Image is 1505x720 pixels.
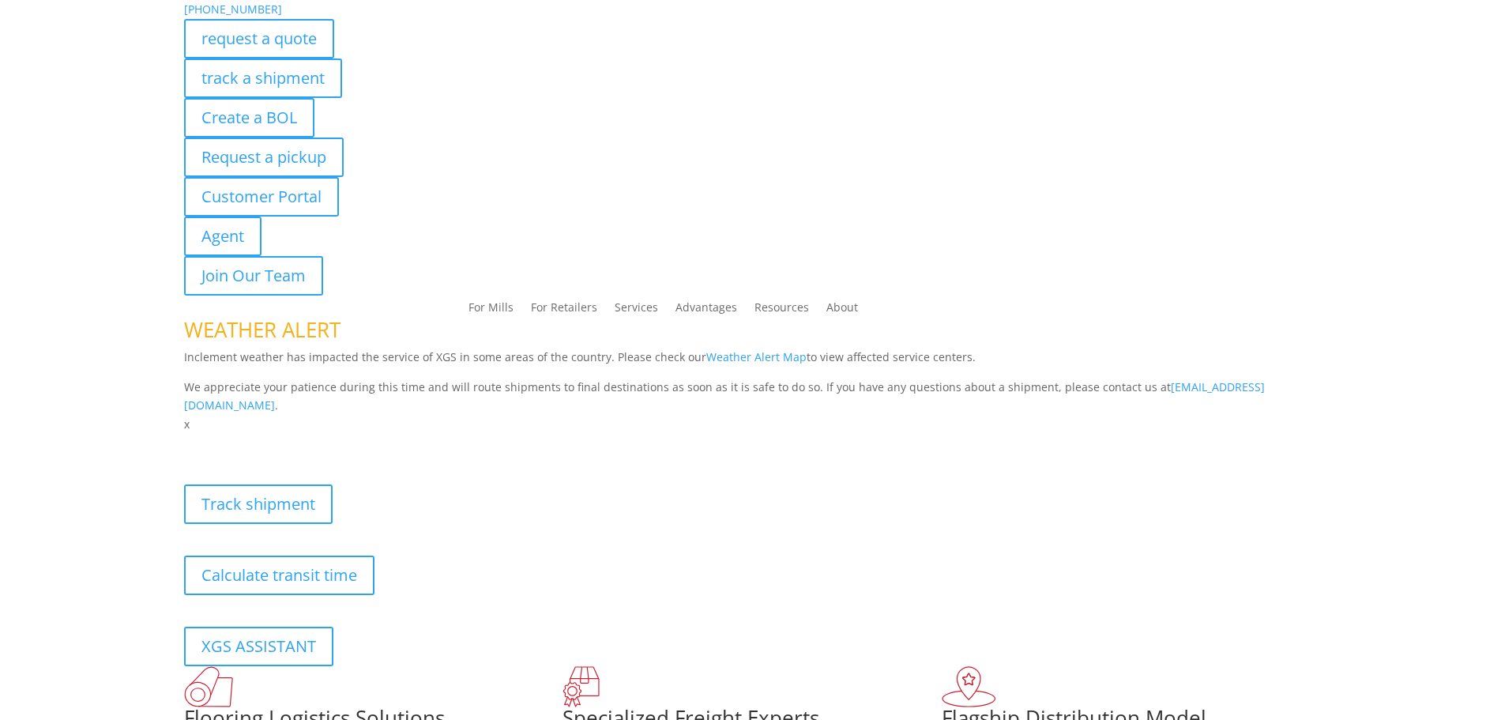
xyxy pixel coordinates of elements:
p: x [184,415,1322,434]
a: Advantages [675,302,737,319]
a: track a shipment [184,58,342,98]
p: Inclement weather has impacted the service of XGS in some areas of the country. Please check our ... [184,348,1322,378]
a: Weather Alert Map [706,349,807,364]
a: About [826,302,858,319]
a: Join Our Team [184,256,323,296]
a: request a quote [184,19,334,58]
a: Agent [184,217,261,256]
span: WEATHER ALERT [184,315,341,344]
a: Customer Portal [184,177,339,217]
a: Services [615,302,658,319]
a: Create a BOL [184,98,314,138]
a: For Mills [468,302,514,319]
img: xgs-icon-total-supply-chain-intelligence-red [184,666,233,707]
a: Track shipment [184,484,333,524]
img: xgs-icon-flagship-distribution-model-red [942,666,996,707]
img: xgs-icon-focused-on-flooring-red [562,666,600,707]
a: [PHONE_NUMBER] [184,2,282,17]
a: Calculate transit time [184,556,374,595]
a: Resources [754,302,809,319]
a: Request a pickup [184,138,344,177]
a: For Retailers [531,302,597,319]
b: Visibility, transparency, and control for your entire supply chain. [184,436,536,451]
a: XGS ASSISTANT [184,627,333,666]
p: We appreciate your patience during this time and will route shipments to final destinations as so... [184,378,1322,416]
